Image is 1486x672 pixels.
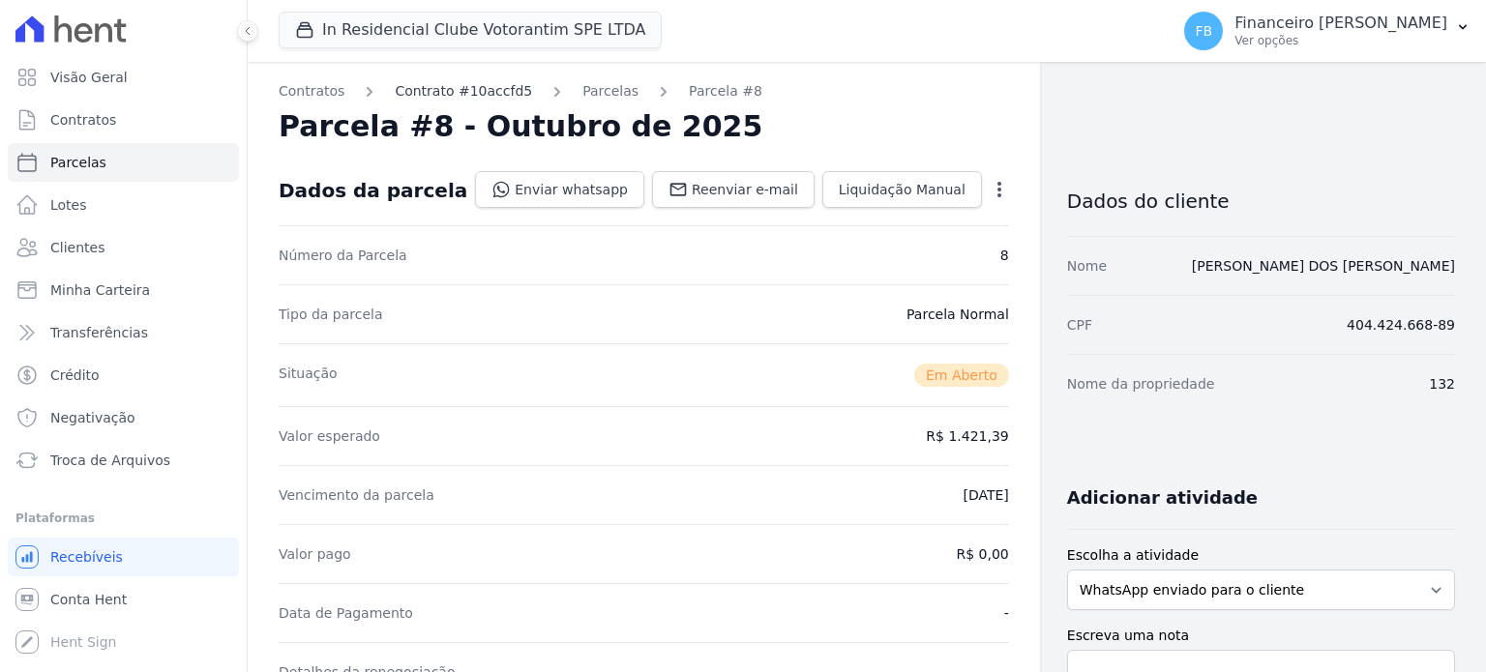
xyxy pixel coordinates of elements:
[1004,603,1009,623] dd: -
[50,68,128,87] span: Visão Geral
[50,408,135,427] span: Negativação
[692,180,798,199] span: Reenviar e-mail
[8,228,239,267] a: Clientes
[8,313,239,352] a: Transferências
[8,101,239,139] a: Contratos
[279,179,467,202] div: Dados da parcela
[839,180,966,199] span: Liquidação Manual
[822,171,982,208] a: Liquidação Manual
[279,544,351,564] dt: Valor pago
[1067,545,1455,566] label: Escolha a atividade
[475,171,644,208] a: Enviar whatsapp
[1429,374,1455,394] dd: 132
[8,356,239,394] a: Crédito
[279,305,383,324] dt: Tipo da parcela
[1067,256,1107,276] dt: Nome
[1067,486,1258,510] h3: Adicionar atividade
[15,507,231,530] div: Plataformas
[50,547,123,567] span: Recebíveis
[279,246,407,265] dt: Número da Parcela
[957,544,1009,564] dd: R$ 0,00
[50,110,116,130] span: Contratos
[8,580,239,619] a: Conta Hent
[50,153,106,172] span: Parcelas
[8,271,239,309] a: Minha Carteira
[652,171,815,208] a: Reenviar e-mail
[582,81,639,102] a: Parcelas
[50,323,148,342] span: Transferências
[1067,315,1092,335] dt: CPF
[1067,626,1455,646] label: Escreva uma nota
[279,12,662,48] button: In Residencial Clube Votorantim SPE LTDA
[50,590,127,609] span: Conta Hent
[279,364,338,387] dt: Situação
[1234,33,1447,48] p: Ver opções
[279,81,1009,102] nav: Breadcrumb
[8,58,239,97] a: Visão Geral
[8,143,239,182] a: Parcelas
[50,195,87,215] span: Lotes
[8,538,239,576] a: Recebíveis
[914,364,1009,387] span: Em Aberto
[8,441,239,480] a: Troca de Arquivos
[50,238,104,257] span: Clientes
[689,81,762,102] a: Parcela #8
[50,365,100,385] span: Crédito
[1067,374,1215,394] dt: Nome da propriedade
[8,186,239,224] a: Lotes
[279,603,413,623] dt: Data de Pagamento
[279,109,762,144] h2: Parcela #8 - Outubro de 2025
[1000,246,1009,265] dd: 8
[279,485,434,505] dt: Vencimento da parcela
[1347,315,1455,335] dd: 404.424.668-89
[50,451,170,470] span: Troca de Arquivos
[279,426,380,446] dt: Valor esperado
[926,426,1008,446] dd: R$ 1.421,39
[1067,190,1455,213] h3: Dados do cliente
[906,305,1009,324] dd: Parcela Normal
[1192,258,1455,274] a: [PERSON_NAME] DOS [PERSON_NAME]
[1195,24,1212,38] span: FB
[279,81,344,102] a: Contratos
[1169,4,1486,58] button: FB Financeiro [PERSON_NAME] Ver opções
[50,280,150,300] span: Minha Carteira
[395,81,532,102] a: Contrato #10accfd5
[1234,14,1447,33] p: Financeiro [PERSON_NAME]
[8,398,239,437] a: Negativação
[963,485,1008,505] dd: [DATE]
